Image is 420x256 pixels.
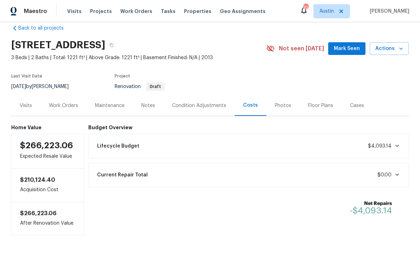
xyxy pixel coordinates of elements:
[67,8,82,15] span: Visits
[24,8,47,15] span: Maestro
[184,8,211,15] span: Properties
[350,102,364,109] div: Cases
[220,8,266,15] span: Geo Assignments
[350,206,392,215] span: -$4,093.14
[350,200,392,207] b: Net Repairs
[147,85,164,89] span: Draft
[141,102,155,109] div: Notes
[115,84,165,89] span: Renovation
[11,54,266,61] span: 3 Beds | 2 Baths | Total: 1221 ft² | Above Grade: 1221 ft² | Basement Finished: N/A | 2013
[120,8,152,15] span: Work Orders
[11,125,84,130] h6: Home Value
[95,102,125,109] div: Maintenance
[172,102,226,109] div: Condition Adjustments
[11,25,79,32] a: Back to all projects
[97,171,148,179] span: Current Repair Total
[11,202,84,236] div: After Renovation Value
[11,74,42,78] span: Last Visit Date
[88,125,409,130] h6: Budget Overview
[20,177,55,183] span: $210,124.40
[308,102,333,109] div: Floor Plans
[115,74,130,78] span: Project
[367,8,409,15] span: [PERSON_NAME]
[334,44,360,53] span: Mark Seen
[20,211,57,216] span: $266,223.06
[11,169,84,202] div: Acquisition Cost
[105,39,118,51] button: Copy Address
[319,8,334,15] span: Austin
[370,42,409,55] button: Actions
[20,102,32,109] div: Visits
[90,8,112,15] span: Projects
[97,143,139,150] span: Lifecycle Budget
[11,84,26,89] span: [DATE]
[11,42,105,49] h2: [STREET_ADDRESS]
[303,4,308,11] div: 32
[368,144,392,149] span: $4,093.14
[161,9,176,14] span: Tasks
[243,102,258,109] div: Costs
[375,44,403,53] span: Actions
[328,42,365,55] button: Mark Seen
[279,45,324,52] span: Not seen [DATE]
[377,173,392,177] span: $0.00
[49,102,78,109] div: Work Orders
[275,102,291,109] div: Photos
[11,82,77,91] div: by [PERSON_NAME]
[20,141,73,150] span: $266,223.06
[11,134,84,169] div: Expected Resale Value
